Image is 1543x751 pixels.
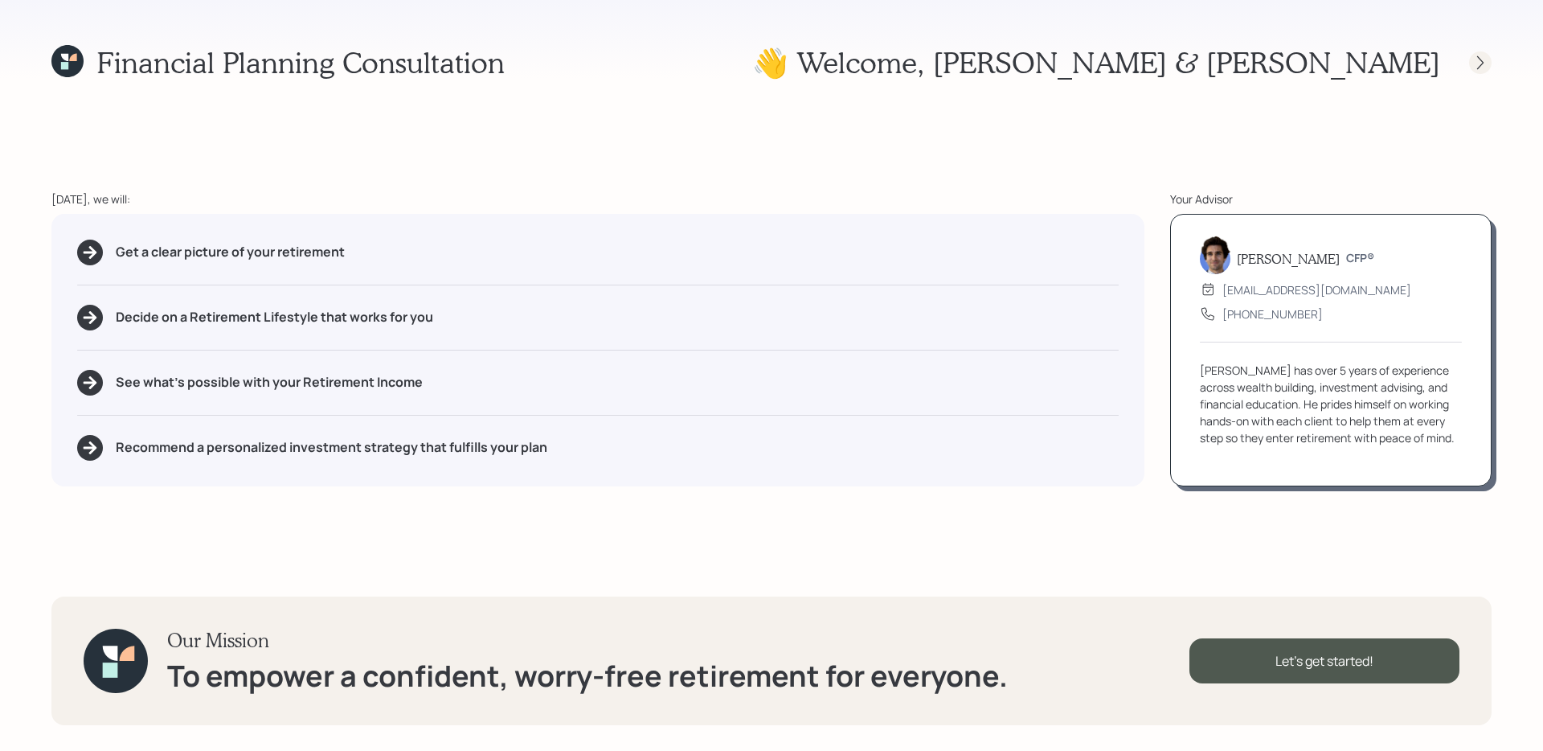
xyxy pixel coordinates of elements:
[116,244,345,260] h5: Get a clear picture of your retirement
[116,310,433,325] h5: Decide on a Retirement Lifestyle that works for you
[167,659,1008,693] h1: To empower a confident, worry-free retirement for everyone.
[1170,191,1492,207] div: Your Advisor
[96,45,505,80] h1: Financial Planning Consultation
[167,629,1008,652] h3: Our Mission
[1222,306,1323,322] div: [PHONE_NUMBER]
[1200,362,1462,446] div: [PERSON_NAME] has over 5 years of experience across wealth building, investment advising, and fin...
[1346,252,1374,265] h6: CFP®
[1222,281,1411,298] div: [EMAIL_ADDRESS][DOMAIN_NAME]
[51,191,1144,207] div: [DATE], we will:
[116,440,547,455] h5: Recommend a personalized investment strategy that fulfills your plan
[1189,638,1459,683] div: Let's get started!
[1200,236,1230,274] img: harrison-schaefer-headshot-2.png
[752,45,1440,80] h1: 👋 Welcome , [PERSON_NAME] & [PERSON_NAME]
[1237,251,1340,266] h5: [PERSON_NAME]
[116,375,423,390] h5: See what's possible with your Retirement Income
